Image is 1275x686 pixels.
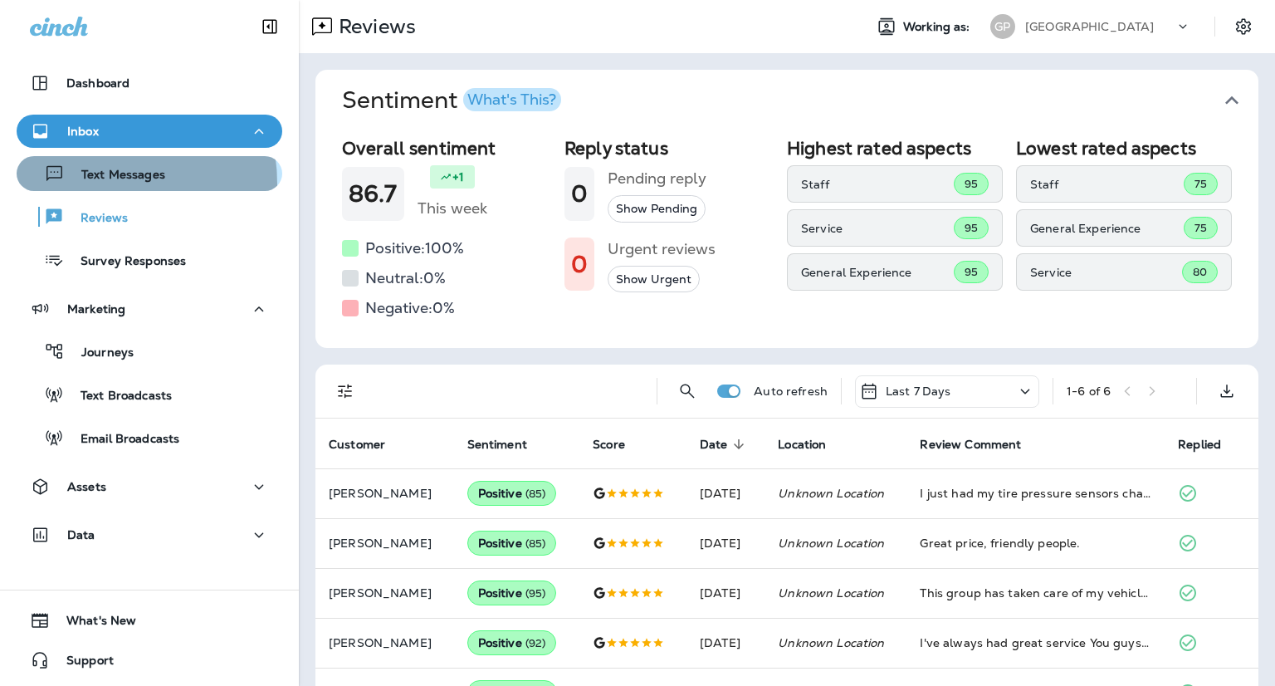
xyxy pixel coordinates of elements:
[67,480,106,493] p: Assets
[64,432,179,448] p: Email Broadcasts
[1194,177,1207,191] span: 75
[365,295,455,321] h5: Negative: 0 %
[965,221,978,235] span: 95
[903,20,974,34] span: Working as:
[329,537,441,550] p: [PERSON_NAME]
[418,195,487,222] h5: This week
[17,420,282,455] button: Email Broadcasts
[564,138,774,159] h2: Reply status
[17,470,282,503] button: Assets
[1016,138,1232,159] h2: Lowest rated aspects
[801,266,954,279] p: General Experience
[1067,385,1111,398] div: 1 - 6 of 6
[329,375,362,408] button: Filters
[1178,437,1243,452] span: Replied
[50,614,136,634] span: What's New
[920,535,1151,551] div: Great price, friendly people.
[467,630,557,655] div: Positive
[463,88,561,111] button: What's This?
[329,487,441,500] p: [PERSON_NAME]
[1030,266,1182,279] p: Service
[787,138,1003,159] h2: Highest rated aspects
[467,531,557,556] div: Positive
[467,481,557,506] div: Positive
[571,251,588,278] h1: 0
[17,292,282,326] button: Marketing
[778,635,884,650] em: Unknown Location
[1193,265,1207,279] span: 80
[686,518,765,568] td: [DATE]
[686,618,765,668] td: [DATE]
[571,180,588,208] h1: 0
[365,265,446,292] h5: Neutral: 0 %
[608,266,700,293] button: Show Urgent
[467,581,557,605] div: Positive
[64,389,172,404] p: Text Broadcasts
[66,76,129,90] p: Dashboard
[920,437,1043,452] span: Review Comment
[64,211,128,227] p: Reviews
[329,70,1272,131] button: SentimentWhat's This?
[17,377,282,412] button: Text Broadcasts
[67,302,125,316] p: Marketing
[608,195,706,223] button: Show Pending
[332,14,416,39] p: Reviews
[700,438,728,452] span: Date
[686,568,765,618] td: [DATE]
[17,644,282,677] button: Support
[1210,375,1243,408] button: Export as CSV
[778,486,884,501] em: Unknown Location
[965,265,978,279] span: 95
[247,10,293,43] button: Collapse Sidebar
[315,131,1258,348] div: SentimentWhat's This?
[1194,221,1207,235] span: 75
[608,165,706,192] h5: Pending reply
[342,86,561,115] h1: Sentiment
[965,177,978,191] span: 95
[17,334,282,369] button: Journeys
[886,385,951,398] p: Last 7 Days
[920,438,1021,452] span: Review Comment
[17,518,282,551] button: Data
[467,92,556,107] div: What's This?
[778,438,826,452] span: Location
[342,138,551,159] h2: Overall sentiment
[525,586,546,600] span: ( 95 )
[920,635,1151,651] div: I've always had great service You guys have always taken care of whatever needs that I have neede...
[525,537,546,551] span: ( 85 )
[329,437,407,452] span: Customer
[467,437,549,452] span: Sentiment
[1229,12,1258,42] button: Settings
[50,654,114,674] span: Support
[349,180,398,208] h1: 86.7
[67,125,99,138] p: Inbox
[593,437,647,452] span: Score
[1178,438,1221,452] span: Replied
[801,222,954,235] p: Service
[17,243,282,277] button: Survey Responses
[686,468,765,518] td: [DATE]
[65,168,165,184] p: Text Messages
[801,178,954,191] p: Staff
[700,437,750,452] span: Date
[67,528,95,541] p: Data
[608,236,716,262] h5: Urgent reviews
[593,438,625,452] span: Score
[329,438,385,452] span: Customer
[17,115,282,148] button: Inbox
[329,636,441,649] p: [PERSON_NAME]
[452,169,464,185] p: +1
[778,586,884,600] em: Unknown Location
[778,437,848,452] span: Location
[1030,178,1184,191] p: Staff
[525,636,546,650] span: ( 92 )
[17,156,282,191] button: Text Messages
[467,438,527,452] span: Sentiment
[17,199,282,234] button: Reviews
[65,345,134,361] p: Journeys
[365,235,464,262] h5: Positive: 100 %
[778,536,884,551] em: Unknown Location
[920,485,1151,502] div: I just had my tire pressure sensors changed. They got me an immediately done a great job and was ...
[17,604,282,637] button: What's New
[990,14,1015,39] div: GP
